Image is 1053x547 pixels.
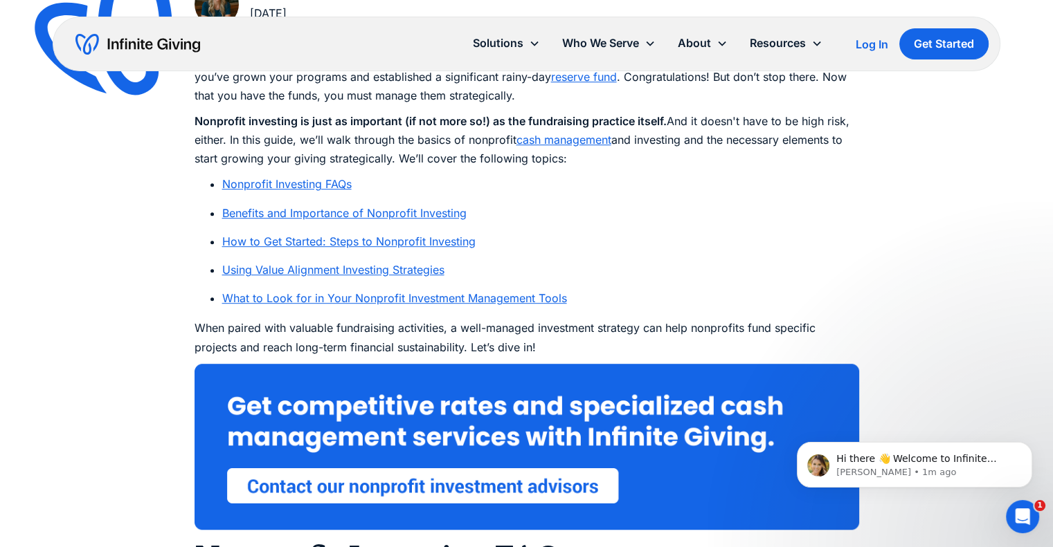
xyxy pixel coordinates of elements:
a: Using Value Alignment Investing Strategies [222,263,444,277]
iframe: Intercom live chat [1006,500,1039,533]
a: What to Look for in Your Nonprofit Investment Management Tools [222,291,567,305]
a: How to Get Started: Steps to Nonprofit Investing [222,234,476,248]
div: [DATE] [250,4,343,23]
strong: Nonprofit investing is just as important (if not more so!) as the fundraising practice itself. [195,114,667,128]
a: cash management [516,133,611,147]
a: Log In [856,36,888,53]
img: Get better rates and more specialized cash management services with Infinite Giving. Click to con... [195,364,859,530]
div: About [678,34,711,53]
div: Solutions [473,34,523,53]
a: Get Started [899,28,989,59]
div: About [667,28,739,58]
div: Log In [856,39,888,50]
a: Benefits and Importance of Nonprofit Investing [222,206,467,220]
a: reserve fund [551,70,617,84]
p: You’ve done the hard work to solicit donations, earn grants, and run successful fundraisers for y... [195,48,859,105]
div: Resources [739,28,834,58]
p: And it doesn't have to be high risk, either. In this guide, we’ll walk through the basics of nonp... [195,112,859,169]
div: Solutions [462,28,551,58]
div: Who We Serve [562,34,639,53]
p: When paired with valuable fundraising activities, a well-managed investment strategy can help non... [195,319,859,356]
div: Resources [750,34,806,53]
a: home [75,33,200,55]
a: Nonprofit Investing FAQs [222,177,352,191]
span: 1 [1034,500,1045,511]
iframe: Intercom notifications message [776,413,1053,510]
div: Who We Serve [551,28,667,58]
